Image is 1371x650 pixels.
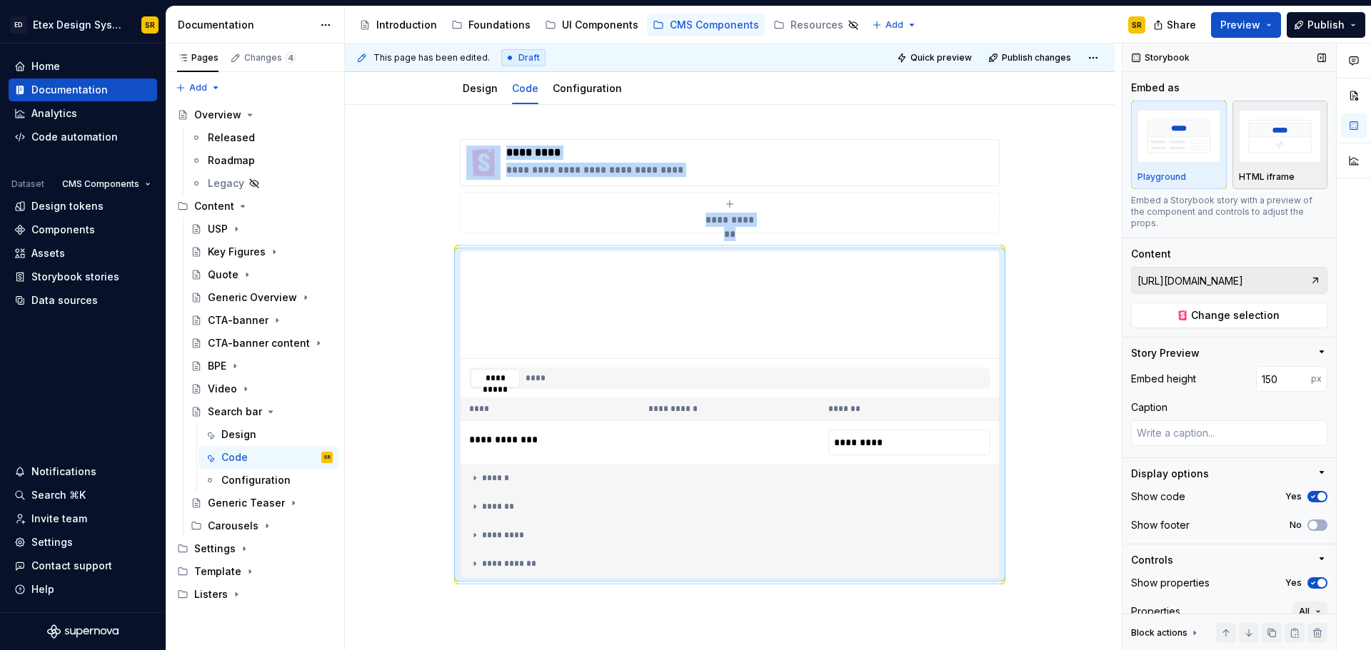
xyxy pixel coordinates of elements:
div: Generic Overview [208,290,297,305]
button: Add [171,78,225,98]
div: Configuration [547,73,628,103]
div: SR [1132,19,1142,31]
div: Code [506,73,544,103]
div: SR [145,19,155,31]
div: Show properties [1131,576,1210,590]
div: Legacy [208,176,244,191]
a: Design tokens [9,195,157,218]
div: Display options [1131,467,1209,481]
div: Design [221,427,256,442]
a: Analytics [9,102,157,125]
button: Display options [1131,467,1327,481]
img: placeholder [1239,110,1322,162]
div: Design tokens [31,199,104,213]
button: placeholderPlayground [1131,101,1227,189]
span: Quick preview [910,52,972,64]
a: Code [512,82,538,94]
div: Settings [31,535,73,549]
div: Block actions [1131,623,1200,643]
a: Storybook stories [9,265,157,288]
div: Home [31,59,60,73]
a: Roadmap [185,149,338,172]
div: Help [31,582,54,596]
div: Carousels [208,519,258,533]
div: Data sources [31,293,98,308]
div: Overview [194,108,241,122]
span: Draft [518,52,540,64]
div: Settings [194,542,236,556]
a: Generic Overview [185,286,338,309]
p: HTML iframe [1239,171,1295,183]
a: Assets [9,242,157,265]
div: Documentation [178,18,313,32]
div: Analytics [31,106,77,121]
div: Listers [171,583,338,606]
button: Share [1146,12,1205,38]
span: CMS Components [62,178,139,190]
span: 4 [285,52,296,64]
div: BPE [208,359,226,373]
div: CTA-banner [208,313,268,327]
a: Generic Teaser [185,492,338,514]
span: Add [189,82,207,93]
div: Roadmap [208,153,255,168]
div: Controls [1131,553,1173,567]
button: Controls [1131,553,1327,567]
span: Publish changes [1002,52,1071,64]
button: Quick preview [893,48,978,68]
a: Documentation [9,78,157,101]
div: Video [208,382,237,396]
a: Released [185,126,338,149]
a: Overview [171,103,338,126]
div: Listers [194,587,228,601]
p: Playground [1138,171,1186,183]
a: Key Figures [185,240,338,263]
a: Quote [185,263,338,286]
div: Storybook stories [31,270,119,284]
span: Add [885,19,903,31]
div: Embed as [1131,81,1180,95]
div: Content [171,195,338,218]
button: Help [9,578,157,601]
a: Foundations [446,14,536,36]
button: Story Preview [1131,346,1327,360]
div: Contact support [31,559,112,573]
div: UI Components [562,18,638,32]
div: Story Preview [1131,346,1200,360]
input: Auto [1256,366,1311,392]
div: Code automation [31,130,118,144]
a: CodeSR [199,446,338,469]
div: Resources [790,18,843,32]
a: Settings [9,531,157,554]
button: Publish changes [984,48,1078,68]
button: All [1292,601,1327,621]
span: Publish [1307,18,1345,32]
div: Caption [1131,400,1167,415]
a: Video [185,377,338,400]
a: Components [9,218,157,241]
div: Changes [244,52,296,64]
div: USP [208,222,228,236]
div: Page tree [171,103,338,606]
a: CMS Components [647,14,765,36]
button: Notifications [9,460,157,483]
button: EDEtex Design SystemSR [3,9,163,40]
span: All [1299,606,1310,617]
div: Template [194,564,241,579]
div: Key Figures [208,245,266,259]
a: Resources [768,14,865,36]
button: placeholderHTML iframe [1232,101,1328,189]
div: Settings [171,537,338,560]
a: Search bar [185,400,338,423]
button: CMS Components [56,174,157,194]
div: Generic Teaser [208,496,285,510]
div: CTA-banner content [208,336,310,350]
a: Configuration [553,82,622,94]
div: Quote [208,268,238,282]
div: Dataset [11,178,44,190]
div: Embed height [1131,372,1196,386]
p: px [1311,373,1322,385]
div: Etex Design System [33,18,124,32]
div: Block actions [1131,627,1187,639]
div: ED [10,16,27,34]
